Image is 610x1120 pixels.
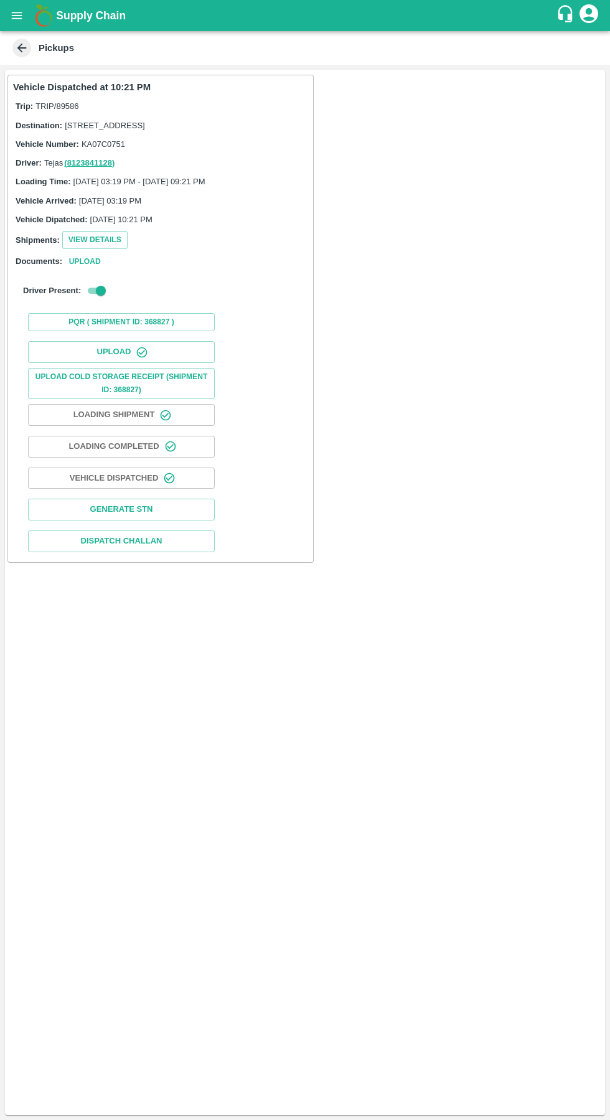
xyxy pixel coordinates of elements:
[16,139,79,149] label: Vehicle Number:
[16,101,33,111] label: Trip:
[90,215,152,224] span: [DATE] 10:21 PM
[28,313,215,331] button: PQR ( Shipment Id: 368827 )
[44,158,116,167] span: Tejas
[28,436,215,458] button: Loading Completed
[16,121,62,130] label: Destination:
[64,158,115,167] a: (8123841128)
[16,177,71,186] label: Loading Time:
[56,7,556,24] a: Supply Chain
[556,4,578,27] div: customer-support
[16,158,42,167] label: Driver:
[16,256,62,266] label: Documents:
[56,9,126,22] b: Supply Chain
[16,215,88,224] label: Vehicle Dipatched:
[62,231,128,249] button: View Details
[65,121,145,130] span: [STREET_ADDRESS]
[28,468,215,489] button: Vehicle Dispatched
[39,43,74,53] b: Pickups
[16,235,60,245] label: Shipments:
[28,499,215,520] button: Generate STN
[65,255,105,268] button: Upload
[28,368,215,399] button: Upload Cold Storage Receipt (SHIPMENT ID: 368827)
[28,530,215,552] a: Dispatch Challan
[578,2,600,29] div: account of current user
[79,196,141,205] span: [DATE] 03:19 PM
[2,1,31,30] button: open drawer
[13,80,151,94] p: Vehicle Dispatched at 10:21 PM
[23,286,81,295] label: Driver Present:
[82,139,125,149] span: KA07C0751
[28,341,215,363] button: Upload
[73,177,205,186] span: [DATE] 03:19 PM - [DATE] 09:21 PM
[31,3,56,28] img: logo
[16,196,77,205] label: Vehicle Arrived:
[35,101,78,111] span: TRIP/89586
[28,404,215,426] button: Loading Shipment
